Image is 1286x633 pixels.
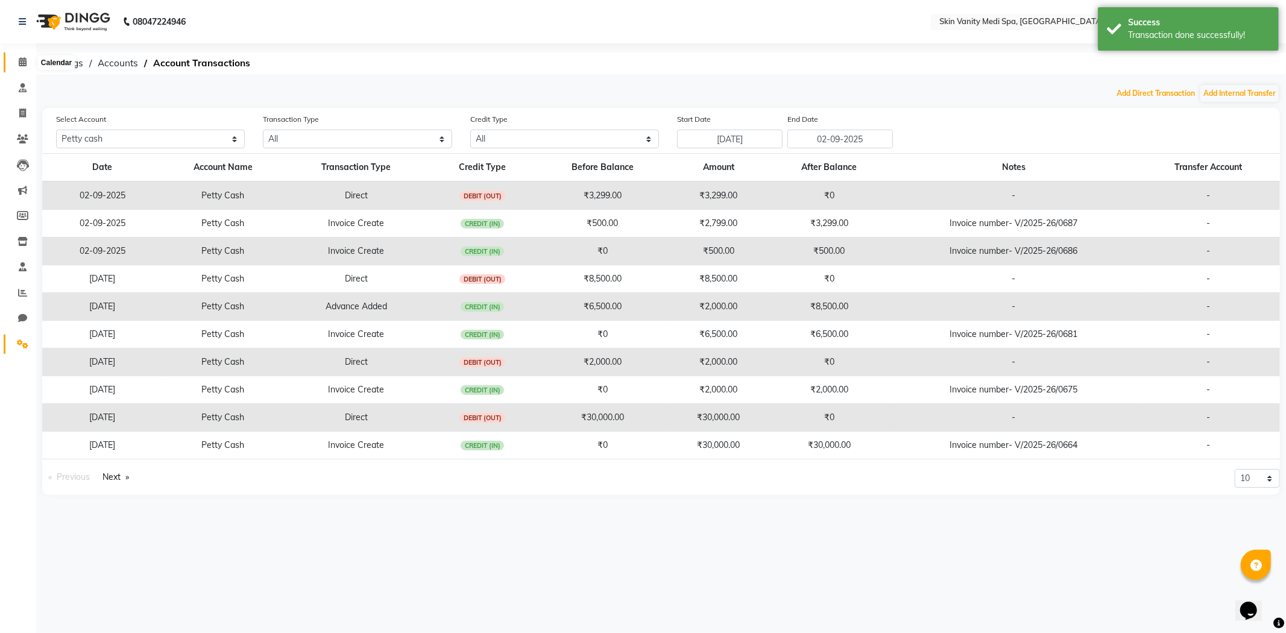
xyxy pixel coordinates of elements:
[536,321,669,348] td: ₹0
[283,432,429,459] td: Invoice Create
[1138,432,1280,459] td: -
[890,321,1137,348] td: Invoice number- V/2025-26/0681
[470,114,508,125] label: Credit Type
[42,210,163,238] td: 02-09-2025
[787,130,893,148] input: End Date
[669,265,769,293] td: ₹8,500.00
[1138,404,1280,432] td: -
[461,247,504,256] span: CREDIT (IN)
[769,348,890,376] td: ₹0
[890,265,1137,293] td: -
[1128,29,1270,42] div: Transaction done successfully!
[459,191,505,201] span: DEBIT (OUT)
[461,330,504,339] span: CREDIT (IN)
[536,265,669,293] td: ₹8,500.00
[42,181,163,210] td: 02-09-2025
[890,154,1137,182] th: Notes
[890,404,1137,432] td: -
[283,238,429,265] td: Invoice Create
[163,293,283,321] td: Petty Cash
[536,238,669,265] td: ₹0
[890,432,1137,459] td: Invoice number- V/2025-26/0664
[42,469,652,485] nav: Pagination
[769,432,890,459] td: ₹30,000.00
[1138,265,1280,293] td: -
[669,404,769,432] td: ₹30,000.00
[42,265,163,293] td: [DATE]
[1128,16,1270,29] div: Success
[283,293,429,321] td: Advance Added
[163,348,283,376] td: Petty Cash
[890,238,1137,265] td: Invoice number- V/2025-26/0686
[787,114,818,125] label: End Date
[769,293,890,321] td: ₹8,500.00
[263,114,319,125] label: Transaction Type
[1138,210,1280,238] td: -
[283,404,429,432] td: Direct
[890,181,1137,210] td: -
[163,376,283,404] td: Petty Cash
[669,293,769,321] td: ₹2,000.00
[56,114,106,125] label: Select Account
[1138,238,1280,265] td: -
[890,293,1137,321] td: -
[163,154,283,182] th: Account Name
[42,404,163,432] td: [DATE]
[669,238,769,265] td: ₹500.00
[669,432,769,459] td: ₹30,000.00
[769,238,890,265] td: ₹500.00
[42,321,163,348] td: [DATE]
[1235,585,1274,621] iframe: chat widget
[769,376,890,404] td: ₹2,000.00
[890,210,1137,238] td: Invoice number- V/2025-26/0687
[536,181,669,210] td: ₹3,299.00
[669,376,769,404] td: ₹2,000.00
[669,321,769,348] td: ₹6,500.00
[163,404,283,432] td: Petty Cash
[147,52,256,74] span: Account Transactions
[163,238,283,265] td: Petty Cash
[1138,154,1280,182] th: Transfer Account
[536,348,669,376] td: ₹2,000.00
[461,385,504,395] span: CREDIT (IN)
[536,210,669,238] td: ₹500.00
[459,357,505,367] span: DEBIT (OUT)
[429,154,536,182] th: Credit Type
[536,404,669,432] td: ₹30,000.00
[461,441,504,450] span: CREDIT (IN)
[42,348,163,376] td: [DATE]
[283,210,429,238] td: Invoice Create
[283,376,429,404] td: Invoice Create
[42,238,163,265] td: 02-09-2025
[669,348,769,376] td: ₹2,000.00
[163,210,283,238] td: Petty Cash
[31,5,113,39] img: logo
[133,5,186,39] b: 08047224946
[769,154,890,182] th: After Balance
[669,181,769,210] td: ₹3,299.00
[1138,181,1280,210] td: -
[283,154,429,182] th: Transaction Type
[163,265,283,293] td: Petty Cash
[536,432,669,459] td: ₹0
[890,376,1137,404] td: Invoice number- V/2025-26/0675
[769,404,890,432] td: ₹0
[461,302,504,312] span: CREDIT (IN)
[42,154,163,182] th: Date
[163,181,283,210] td: Petty Cash
[283,348,429,376] td: Direct
[57,471,90,482] span: Previous
[1200,85,1279,102] button: Add Internal Transfer
[536,154,669,182] th: Before Balance
[1138,348,1280,376] td: -
[283,181,429,210] td: Direct
[1138,376,1280,404] td: -
[1114,85,1198,102] button: Add Direct Transaction
[283,265,429,293] td: Direct
[536,376,669,404] td: ₹0
[163,321,283,348] td: Petty Cash
[1138,293,1280,321] td: -
[42,293,163,321] td: [DATE]
[42,432,163,459] td: [DATE]
[459,413,505,423] span: DEBIT (OUT)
